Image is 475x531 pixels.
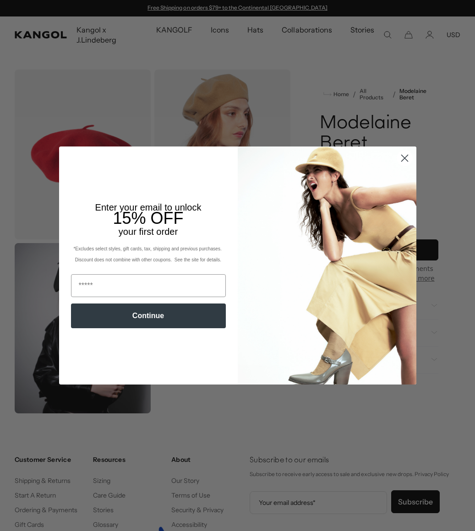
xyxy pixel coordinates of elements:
span: 15% OFF [113,209,183,228]
img: 93be19ad-e773-4382-80b9-c9d740c9197f.jpeg [238,146,416,385]
input: Email [71,274,226,297]
button: Close dialog [397,150,413,166]
button: Continue [71,303,226,328]
span: Enter your email to unlock [95,202,202,212]
span: *Excludes select styles, gift cards, tax, shipping and previous purchases. Discount does not comb... [73,246,223,262]
span: your first order [119,227,178,237]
